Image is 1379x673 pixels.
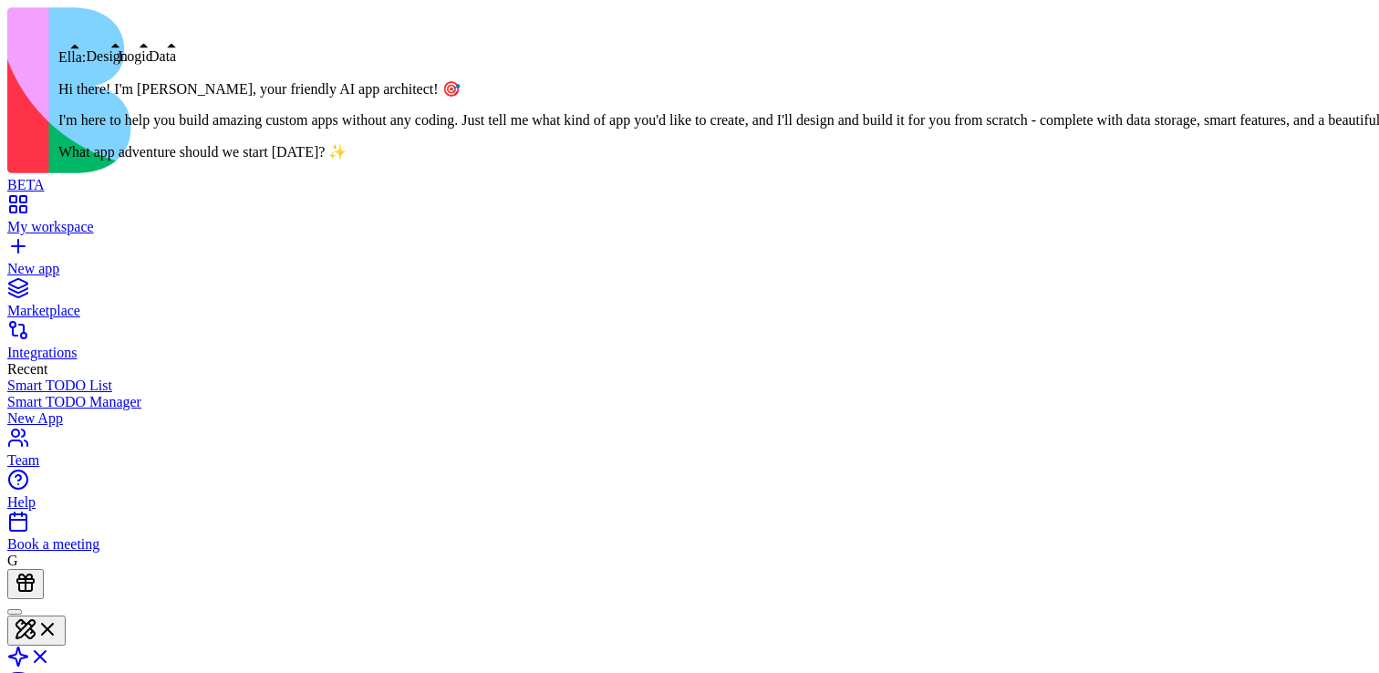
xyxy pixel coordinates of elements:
[149,48,176,65] div: Data
[7,394,1372,410] a: Smart TODO Manager
[7,328,1372,361] a: Integrations
[7,410,1372,427] a: New App
[7,177,1372,193] div: BETA
[7,378,1372,394] a: Smart TODO List
[7,219,1372,235] div: My workspace
[7,436,1372,469] a: Team
[7,361,47,377] span: Recent
[7,303,1372,319] div: Marketplace
[7,160,1372,193] a: BETA
[7,452,1372,469] div: Team
[7,478,1372,511] a: Help
[7,244,1372,277] a: New app
[7,7,741,173] img: logo
[7,553,18,568] span: G
[119,48,152,65] div: Logic
[7,286,1372,319] a: Marketplace
[7,494,1372,511] div: Help
[58,49,86,65] span: Ella:
[7,202,1372,235] a: My workspace
[7,345,1372,361] div: Integrations
[7,261,1372,277] div: New app
[87,48,128,65] div: Design
[7,520,1372,553] a: Book a meeting
[7,536,1372,553] div: Book a meeting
